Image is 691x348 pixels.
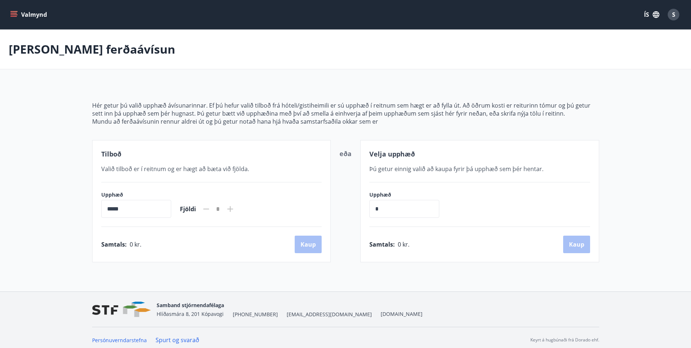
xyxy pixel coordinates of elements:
a: [DOMAIN_NAME] [381,310,423,317]
p: Hér getur þú valið upphæð ávísunarinnar. Ef þú hefur valið tilboð frá hóteli/gistiheimili er sú u... [92,101,599,117]
span: Samtals : [369,240,395,248]
p: Keyrt á hugbúnaði frá Dorado ehf. [530,337,599,343]
a: Spurt og svarað [156,336,199,344]
button: ÍS [640,8,663,21]
span: Þú getur einnig valið að kaupa fyrir þá upphæð sem þér hentar. [369,165,543,173]
label: Upphæð [101,191,171,198]
span: [EMAIL_ADDRESS][DOMAIN_NAME] [287,311,372,318]
span: eða [339,149,352,158]
p: Mundu að ferðaávísunin rennur aldrei út og þú getur notað hana hjá hvaða samstarfsaðila okkar sem er [92,117,599,125]
span: Valið tilboð er í reitnum og er hægt að bæta við fjölda. [101,165,249,173]
button: menu [9,8,50,21]
span: 0 kr. [398,240,409,248]
span: Samtals : [101,240,127,248]
span: Samband stjórnendafélaga [157,302,224,309]
span: S [672,11,675,19]
p: [PERSON_NAME] ferðaávísun [9,41,175,57]
span: Hlíðasmára 8, 201 Kópavogi [157,310,224,317]
span: [PHONE_NUMBER] [233,311,278,318]
span: Tilboð [101,150,121,158]
span: Fjöldi [180,205,196,213]
span: Velja upphæð [369,150,415,158]
label: Upphæð [369,191,447,198]
span: 0 kr. [130,240,141,248]
img: vjCaq2fThgY3EUYqSgpjEiBg6WP39ov69hlhuPVN.png [92,302,151,317]
button: S [665,6,682,23]
a: Persónuverndarstefna [92,337,147,344]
